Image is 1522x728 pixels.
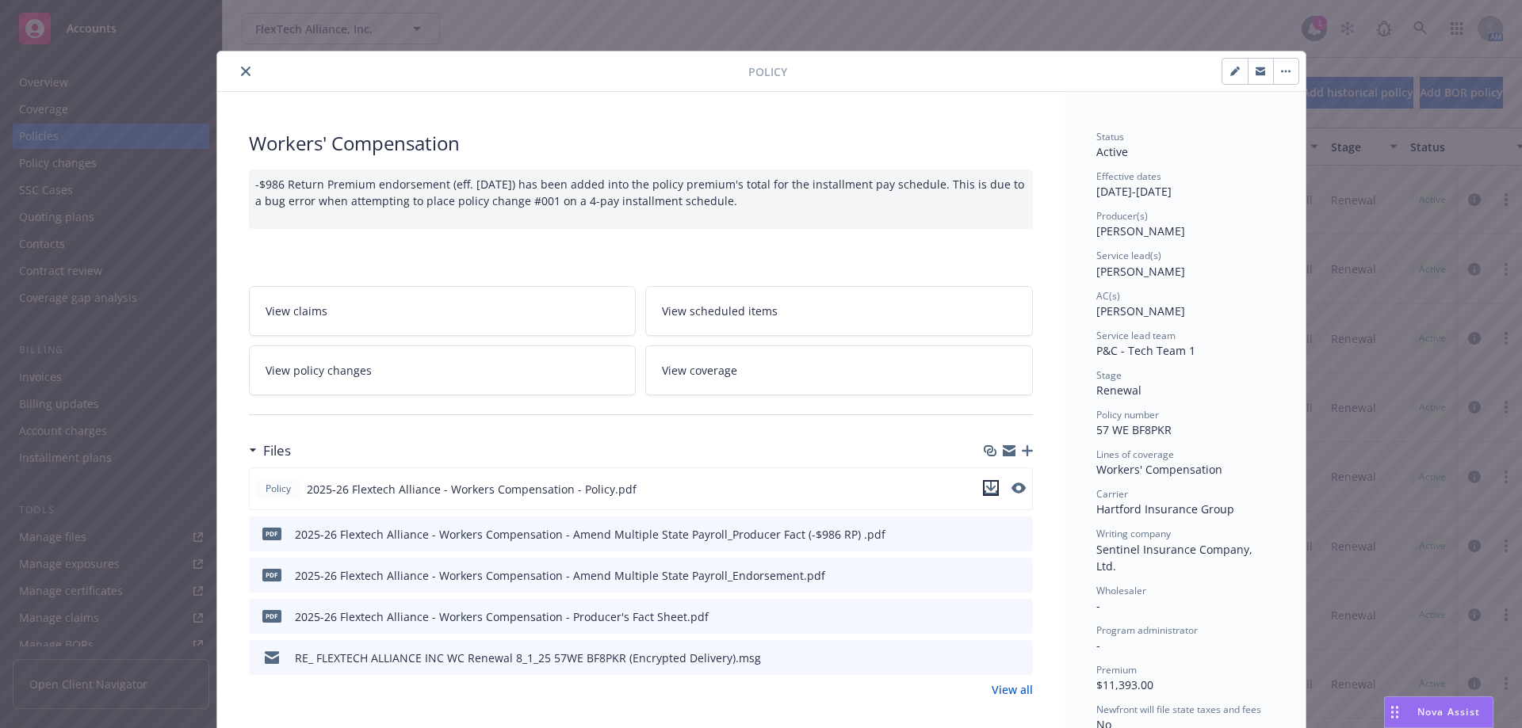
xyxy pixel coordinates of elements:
[249,440,291,461] div: Files
[249,345,637,395] a: View policy changes
[263,440,291,461] h3: Files
[645,286,1033,336] a: View scheduled items
[987,608,1000,625] button: download file
[1385,697,1405,727] div: Drag to move
[1096,638,1100,653] span: -
[1096,343,1195,358] span: P&C - Tech Team 1
[1417,705,1480,718] span: Nova Assist
[266,303,327,319] span: View claims
[1096,542,1256,574] span: Sentinel Insurance Company, Ltd.
[1096,170,1161,183] span: Effective dates
[1011,480,1026,498] button: preview file
[662,303,778,319] span: View scheduled items
[1096,501,1234,516] span: Hartford Insurance Group
[1096,209,1148,223] span: Producer(s)
[1096,527,1171,540] span: Writing company
[1096,598,1100,613] span: -
[1096,289,1120,303] span: AC(s)
[987,567,1000,584] button: download file
[983,480,999,498] button: download file
[1096,584,1146,597] span: Wholesaler
[1384,696,1493,728] button: Nova Assist
[1096,462,1222,477] span: Workers' Compensation
[295,526,885,543] div: 2025-26 Flextech Alliance - Workers Compensation - Amend Multiple State Payroll_Producer Fact (-$...
[295,650,761,666] div: RE_ FLEXTECH ALLIANCE INC WC Renewal 8_1_25 57WE BF8PKR (Encrypted Delivery).msg
[1096,144,1128,159] span: Active
[1096,368,1122,382] span: Stage
[1012,650,1027,666] button: preview file
[1012,567,1027,584] button: preview file
[1096,703,1261,716] span: Newfront will file state taxes and fees
[987,650,1000,666] button: download file
[662,362,737,379] span: View coverage
[1096,223,1185,238] span: [PERSON_NAME]
[249,130,1033,157] div: Workers' Compensation
[1012,608,1027,625] button: preview file
[307,481,637,497] span: 2025-26 Flextech Alliance - Workers Compensation - Policy.pdf
[645,345,1033,395] a: View coverage
[992,681,1033,698] a: View all
[262,569,281,581] span: pdf
[295,567,825,584] div: 2025-26 Flextech Alliance - Workers Compensation - Amend Multiple State Payroll_Endorsement.pdf
[1096,677,1153,692] span: $11,393.00
[983,480,999,496] button: download file
[262,610,281,622] span: pdf
[1096,408,1159,421] span: Policy number
[249,286,637,336] a: View claims
[1096,487,1128,501] span: Carrier
[266,362,372,379] span: View policy changes
[236,62,255,81] button: close
[295,608,709,625] div: 2025-26 Flextech Alliance - Workers Compensation - Producer's Fact Sheet.pdf
[1096,663,1137,677] span: Premium
[1011,482,1026,494] button: preview file
[1096,130,1124,143] span: Status
[748,63,787,80] span: Policy
[1096,249,1161,262] span: Service lead(s)
[1096,264,1185,279] span: [PERSON_NAME]
[1096,170,1274,200] div: [DATE] - [DATE]
[262,528,281,539] span: pdf
[1096,623,1198,637] span: Program administrator
[1096,383,1141,398] span: Renewal
[987,526,1000,543] button: download file
[1096,422,1172,437] span: 57 WE BF8PKR
[262,482,294,496] span: Policy
[1096,329,1176,342] span: Service lead team
[249,170,1033,229] div: -$986 Return Premium endorsement (eff. [DATE]) has been added into the policy premium's total for...
[1012,526,1027,543] button: preview file
[1096,448,1174,461] span: Lines of coverage
[1096,303,1185,318] span: [PERSON_NAME]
